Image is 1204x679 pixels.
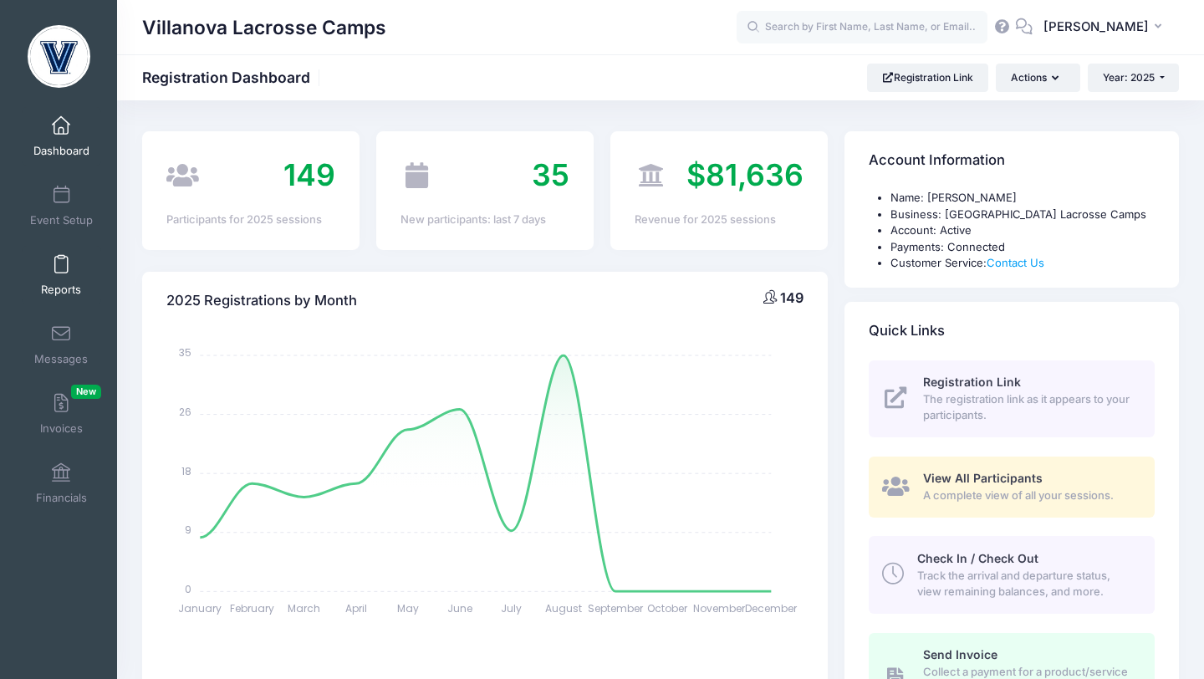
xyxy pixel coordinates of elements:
[737,11,987,44] input: Search by First Name, Last Name, or Email...
[987,256,1044,269] a: Contact Us
[447,601,472,615] tspan: June
[36,491,87,505] span: Financials
[182,463,192,477] tspan: 18
[28,25,90,88] img: Villanova Lacrosse Camps
[890,207,1155,223] li: Business: [GEOGRAPHIC_DATA] Lacrosse Camps
[923,375,1021,389] span: Registration Link
[180,345,192,360] tspan: 35
[41,283,81,297] span: Reports
[869,307,945,355] h4: Quick Links
[1088,64,1179,92] button: Year: 2025
[179,601,222,615] tspan: January
[142,8,386,47] h1: Villanova Lacrosse Camps
[186,523,192,537] tspan: 9
[288,601,320,615] tspan: March
[502,601,523,615] tspan: July
[345,601,367,615] tspan: April
[923,488,1135,504] span: A complete view of all your sessions.
[40,421,83,436] span: Invoices
[923,391,1135,424] span: The registration link as it appears to your participants.
[22,246,101,304] a: Reports
[1103,71,1155,84] span: Year: 2025
[33,144,89,158] span: Dashboard
[34,352,88,366] span: Messages
[647,601,688,615] tspan: October
[22,454,101,513] a: Financials
[890,255,1155,272] li: Customer Service:
[917,551,1038,565] span: Check In / Check Out
[890,190,1155,207] li: Name: [PERSON_NAME]
[532,156,569,193] span: 35
[588,601,644,615] tspan: September
[890,222,1155,239] li: Account: Active
[71,385,101,399] span: New
[1033,8,1179,47] button: [PERSON_NAME]
[780,289,804,306] span: 149
[923,471,1043,485] span: View All Participants
[746,601,798,615] tspan: December
[186,581,192,595] tspan: 0
[180,405,192,419] tspan: 26
[869,457,1155,518] a: View All Participants A complete view of all your sessions.
[923,647,997,661] span: Send Invoice
[869,360,1155,437] a: Registration Link The registration link as it appears to your participants.
[230,601,274,615] tspan: February
[686,156,804,193] span: $81,636
[869,536,1155,613] a: Check In / Check Out Track the arrival and departure status, view remaining balances, and more.
[917,568,1135,600] span: Track the arrival and departure status, view remaining balances, and more.
[142,69,324,86] h1: Registration Dashboard
[397,601,419,615] tspan: May
[545,601,582,615] tspan: August
[996,64,1079,92] button: Actions
[693,601,746,615] tspan: November
[1043,18,1149,36] span: [PERSON_NAME]
[30,213,93,227] span: Event Setup
[635,212,804,228] div: Revenue for 2025 sessions
[166,277,357,324] h4: 2025 Registrations by Month
[283,156,335,193] span: 149
[22,107,101,166] a: Dashboard
[867,64,988,92] a: Registration Link
[869,137,1005,185] h4: Account Information
[166,212,335,228] div: Participants for 2025 sessions
[400,212,569,228] div: New participants: last 7 days
[890,239,1155,256] li: Payments: Connected
[22,176,101,235] a: Event Setup
[22,385,101,443] a: InvoicesNew
[22,315,101,374] a: Messages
